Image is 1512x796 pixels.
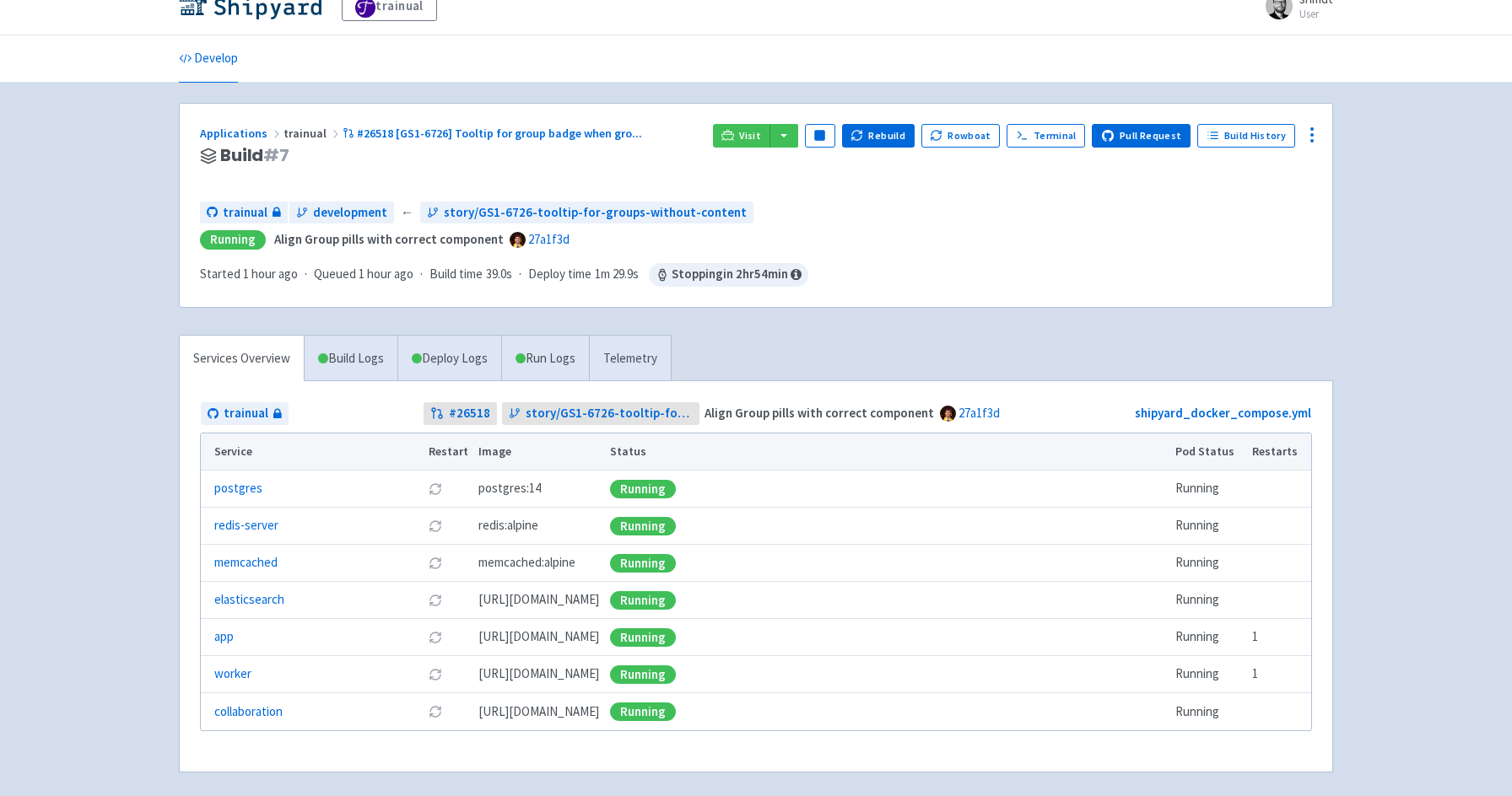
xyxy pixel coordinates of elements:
[274,231,504,247] strong: Align Group pills with correct component
[200,230,266,250] div: Running
[223,203,267,223] span: trainual
[610,665,676,684] div: Running
[739,129,761,143] span: Visit
[343,126,645,141] a: #26518 [GS1-6726] Tooltip for group badge when gro...
[1170,545,1247,582] td: Running
[1170,693,1247,730] td: Running
[1247,433,1311,471] th: Restarts
[429,631,442,644] button: Restart pod
[214,590,284,610] a: elasticsearch
[478,702,599,722] span: [DOMAIN_NAME][URL]
[429,265,483,284] span: Build time
[201,433,423,471] th: Service
[502,402,700,425] a: story/GS1-6726-tooltip-for-groups-without-content
[429,668,442,681] button: Restart pod
[359,266,413,282] time: 1 hour ago
[424,402,497,425] a: #26518
[473,433,605,471] th: Image
[1092,124,1191,148] a: Pull Request
[420,202,753,224] a: story/GS1-6726-tooltip-for-groups-without-content
[610,480,676,498] div: Running
[1197,124,1295,148] a: Build History
[610,517,676,535] div: Running
[1170,508,1247,545] td: Running
[1170,471,1247,508] td: Running
[1170,433,1247,471] th: Pod Status
[1007,124,1085,148] a: Terminal
[314,266,413,282] span: Queued
[357,126,642,141] span: #26518 [GS1-6726] Tooltip for group badge when gro ...
[243,266,298,282] time: 1 hour ago
[610,628,676,647] div: Running
[283,126,343,141] span: trainual
[397,336,501,382] a: Deploy Logs
[595,265,639,284] span: 1m 29.9s
[263,143,289,167] span: # 7
[429,594,442,607] button: Restart pod
[214,664,251,684] a: worker
[449,404,490,423] strong: # 26518
[528,231,570,247] a: 27a1f3d
[478,479,541,498] span: postgres:14
[214,516,278,535] a: redis-server
[478,664,599,684] span: [DOMAIN_NAME][URL]
[200,263,808,287] div: · · ·
[313,203,387,223] span: development
[305,336,397,382] a: Build Logs
[200,202,288,224] a: trainual
[805,124,835,148] button: Pause
[1170,582,1247,619] td: Running
[214,553,278,573] a: memcached
[1247,656,1311,693] td: 1
[589,336,671,382] a: Telemetry
[921,124,1001,148] button: Rowboat
[200,126,283,141] a: Applications
[478,627,599,647] span: [DOMAIN_NAME][URL]
[605,433,1170,471] th: Status
[486,265,512,284] span: 39.0s
[705,405,934,421] strong: Align Group pills with correct component
[1247,619,1311,656] td: 1
[180,336,304,382] a: Services Overview
[423,433,473,471] th: Restart
[401,203,413,223] span: ←
[610,591,676,610] div: Running
[224,404,268,423] span: trainual
[526,404,694,423] span: story/GS1-6726-tooltip-for-groups-without-content
[200,266,298,282] span: Started
[429,519,442,533] button: Restart pod
[1135,405,1311,421] a: shipyard_docker_compose.yml
[478,516,538,535] span: redis:alpine
[958,405,1000,421] a: 27a1f3d
[214,479,262,498] a: postgres
[478,553,575,573] span: memcached:alpine
[179,35,238,83] a: Develop
[429,557,442,570] button: Restart pod
[1170,656,1247,693] td: Running
[501,336,589,382] a: Run Logs
[1299,8,1333,19] small: User
[429,482,442,496] button: Restart pod
[649,263,808,287] span: Stopping in 2 hr 54 min
[214,702,283,722] a: collaboration
[610,702,676,721] div: Running
[842,124,915,148] button: Rebuild
[289,202,394,224] a: development
[201,402,289,425] a: trainual
[429,705,442,718] button: Restart pod
[528,265,591,284] span: Deploy time
[478,590,599,610] span: [DOMAIN_NAME][URL]
[220,146,289,165] span: Build
[1170,619,1247,656] td: Running
[214,627,234,647] a: app
[444,203,747,223] span: story/GS1-6726-tooltip-for-groups-without-content
[713,124,770,148] a: Visit
[610,554,676,573] div: Running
